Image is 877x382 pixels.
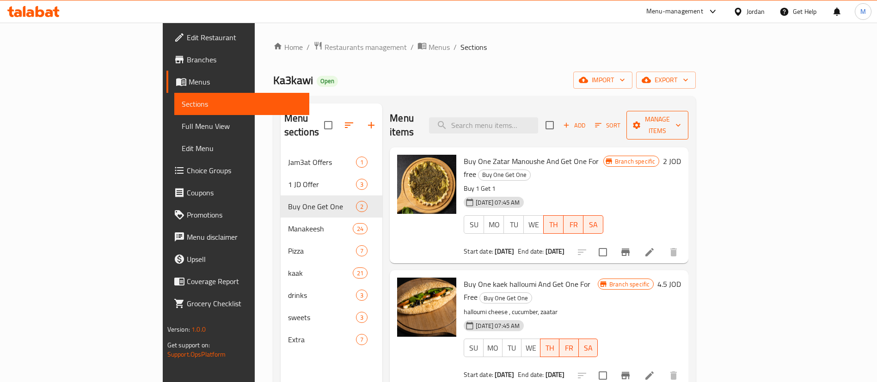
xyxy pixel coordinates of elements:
h6: 2 JOD [663,155,681,168]
span: 3 [356,180,367,189]
button: delete [662,241,685,263]
span: Edit Menu [182,143,302,154]
span: TU [506,341,518,355]
button: SU [464,215,484,234]
div: Buy One Get One [478,170,531,181]
b: [DATE] [495,245,514,257]
div: Open [317,76,338,87]
span: Add item [559,118,589,133]
span: Version: [167,323,190,335]
span: kaak [288,267,353,279]
button: Add section [360,114,382,136]
span: Promotions [187,209,302,220]
div: Manakeesh24 [281,218,383,240]
div: items [356,179,368,190]
button: SA [583,215,603,234]
span: Sort items [589,118,626,133]
span: Pizza [288,245,356,256]
div: 1 JD Offer [288,179,356,190]
span: Start date: [464,369,493,381]
span: Start date: [464,245,493,257]
span: Sections [460,42,487,53]
span: Branch specific [606,280,653,289]
span: Buy One Get One [478,170,530,180]
span: 21 [353,269,367,278]
span: 3 [356,291,367,300]
a: Edit Restaurant [166,26,309,49]
b: [DATE] [495,369,514,381]
span: Extra [288,334,356,345]
button: MO [483,339,503,357]
span: Upsell [187,254,302,265]
div: Jordan [747,6,765,17]
div: items [353,267,368,279]
span: Full Menu View [182,121,302,132]
span: End date: [518,369,544,381]
div: drinks3 [281,284,383,306]
span: Buy One Get One [480,293,532,303]
button: WE [523,215,544,234]
button: FR [559,339,578,357]
span: SU [468,218,480,231]
span: Restaurants management [325,42,407,53]
div: items [353,223,368,234]
button: MO [484,215,504,234]
div: Buy One Get One2 [281,195,383,218]
div: Jam3at Offers [288,157,356,168]
span: MO [488,218,500,231]
span: Menus [429,42,450,53]
span: FR [563,341,575,355]
a: Coverage Report [166,270,309,292]
span: Manage items [634,114,681,137]
div: kaak21 [281,262,383,284]
button: Add [559,118,589,133]
span: SU [468,341,479,355]
b: [DATE] [546,245,565,257]
div: items [356,334,368,345]
div: items [356,201,368,212]
div: items [356,157,368,168]
a: Edit menu item [644,370,655,381]
a: Branches [166,49,309,71]
span: SA [583,341,594,355]
button: WE [521,339,540,357]
span: Sort sections [338,114,360,136]
a: Restaurants management [313,41,407,53]
p: halloumi cheese , cucumber, zaatar [464,306,598,318]
a: Coupons [166,182,309,204]
div: Jam3at Offers1 [281,151,383,173]
a: Grocery Checklist [166,292,309,315]
button: export [636,72,696,89]
div: sweets [288,312,356,323]
a: Full Menu View [174,115,309,137]
span: Sections [182,98,302,109]
h6: 4.5 JOD [657,278,681,291]
p: Buy 1 Get 1 [464,183,603,194]
input: search [429,117,538,133]
span: MO [487,341,499,355]
span: Buy One Zatar Manoushe And Get One For free [464,154,599,181]
a: Edit menu item [644,247,655,258]
button: TU [503,215,524,234]
nav: Menu sections [281,147,383,354]
a: Menus [417,41,450,53]
a: Menu disclaimer [166,226,309,248]
div: Menu-management [646,6,703,17]
span: End date: [518,245,544,257]
span: 24 [353,224,367,233]
div: items [356,290,368,301]
div: Manakeesh [288,223,353,234]
span: 1.0.0 [191,323,206,335]
a: Promotions [166,204,309,226]
span: TU [508,218,520,231]
button: TU [502,339,521,357]
span: drinks [288,290,356,301]
span: [DATE] 07:45 AM [472,321,523,330]
a: Edit Menu [174,137,309,159]
span: 2 [356,202,367,211]
button: TH [540,339,559,357]
img: Buy One Zatar Manoushe And Get One For free [397,155,456,214]
div: Buy One Get One [288,201,356,212]
span: [DATE] 07:45 AM [472,198,523,207]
